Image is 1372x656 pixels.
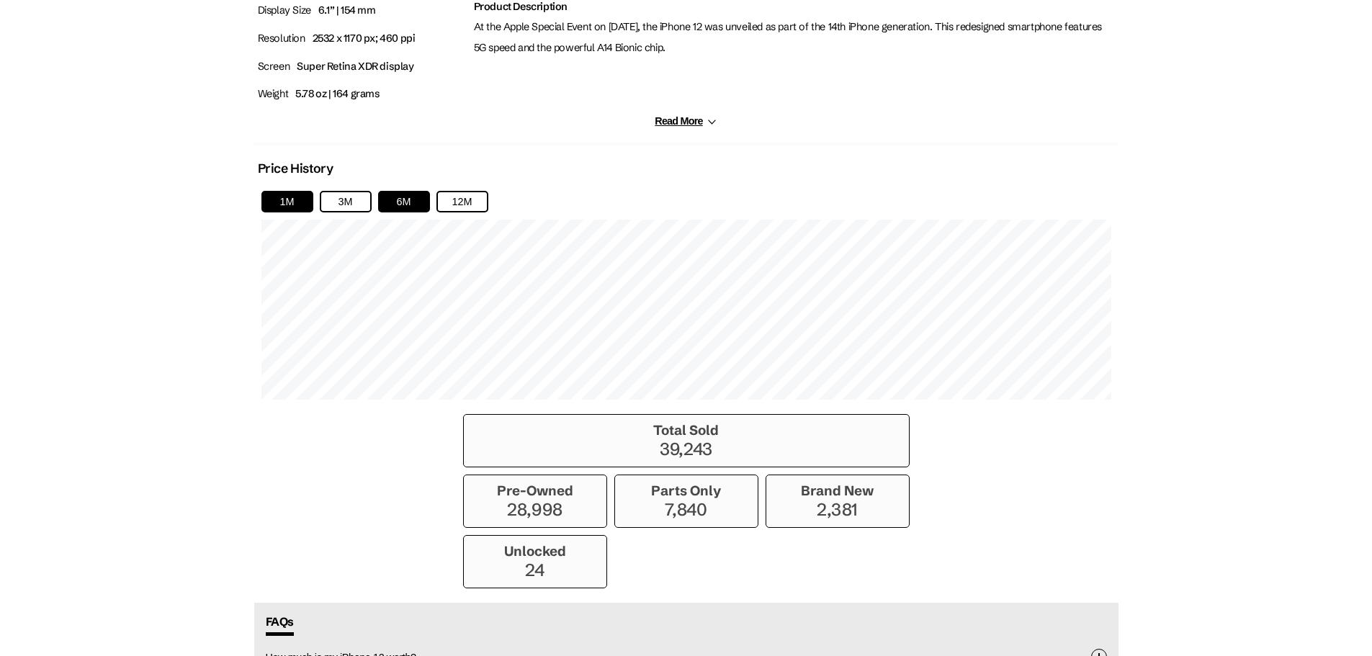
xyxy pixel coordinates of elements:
h2: Price History [258,161,333,176]
h3: Unlocked [471,543,599,560]
p: 7,840 [622,499,750,520]
p: 28,998 [471,499,599,520]
span: Super Retina XDR display [297,60,413,73]
button: Read More [655,115,717,127]
button: 3M [320,191,372,212]
button: 6M [378,191,430,212]
p: Screen [258,56,467,77]
span: 2532 x 1170 px; 460 ppi [313,32,416,45]
button: 1M [261,191,313,212]
p: 24 [471,560,599,580]
p: Resolution [258,28,467,49]
span: 6.1” | 154 mm [318,4,376,17]
h3: Pre-Owned [471,482,599,499]
h3: Brand New [774,482,902,499]
span: FAQs [266,614,294,636]
p: 2,381 [774,499,902,520]
h3: Total Sold [471,422,902,439]
span: 5.78 oz | 164 grams [295,87,380,100]
h3: Parts Only [622,482,750,499]
p: 39,243 [471,439,902,459]
p: Weight [258,84,467,104]
button: 12M [436,191,488,212]
p: At the Apple Special Event on [DATE], the iPhone 12 was unveiled as part of the 14th iPhone gener... [474,17,1115,58]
